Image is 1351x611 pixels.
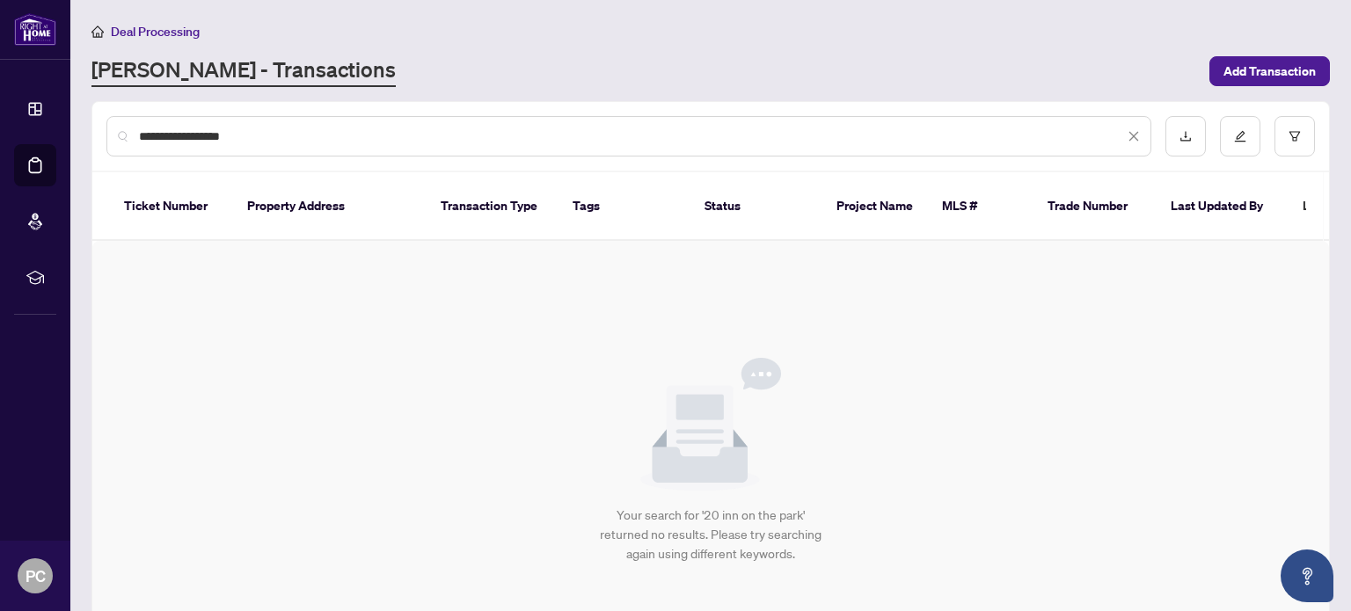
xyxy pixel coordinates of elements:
span: home [91,25,104,38]
th: MLS # [928,172,1033,241]
span: filter [1289,130,1301,142]
a: [PERSON_NAME] - Transactions [91,55,396,87]
button: filter [1274,116,1315,156]
th: Project Name [822,172,928,241]
th: Trade Number [1033,172,1157,241]
span: Add Transaction [1223,57,1316,85]
button: Add Transaction [1209,56,1330,86]
span: close [1128,130,1140,142]
button: edit [1220,116,1260,156]
span: edit [1234,130,1246,142]
th: Property Address [233,172,427,241]
img: logo [14,13,56,46]
th: Last Updated By [1157,172,1289,241]
th: Tags [559,172,690,241]
th: Transaction Type [427,172,559,241]
div: Your search for '20 inn on the park' returned no results. Please try searching again using differ... [592,506,830,564]
button: Open asap [1281,549,1333,602]
span: Deal Processing [111,24,200,40]
button: download [1165,116,1206,156]
th: Ticket Number [110,172,233,241]
th: Status [690,172,822,241]
span: download [1179,130,1192,142]
span: PC [26,564,46,588]
img: Null State Icon [640,358,781,491]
